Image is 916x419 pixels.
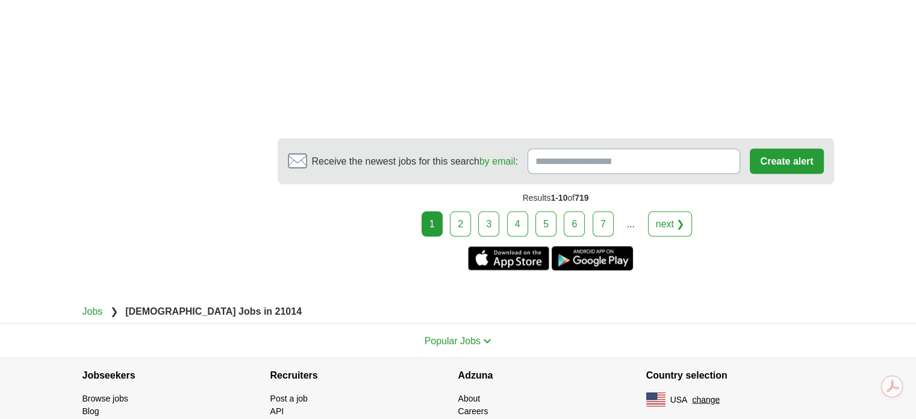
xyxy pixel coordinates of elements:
[422,211,443,236] div: 1
[478,211,499,236] a: 3
[552,246,633,270] a: Get the Android app
[646,358,834,392] h4: Country selection
[535,211,556,236] a: 5
[618,212,643,236] div: ...
[125,306,302,316] strong: [DEMOGRAPHIC_DATA] Jobs in 21014
[468,246,549,270] a: Get the iPhone app
[550,192,567,202] span: 1-10
[425,335,481,345] span: Popular Jobs
[450,211,471,236] a: 2
[483,338,491,344] img: toggle icon
[270,393,308,403] a: Post a job
[270,406,284,415] a: API
[750,148,823,174] button: Create alert
[458,406,488,415] a: Careers
[83,306,103,316] a: Jobs
[593,211,614,236] a: 7
[692,393,720,406] button: change
[479,156,516,166] a: by email
[564,211,585,236] a: 6
[575,192,588,202] span: 719
[507,211,528,236] a: 4
[670,393,688,406] span: USA
[648,211,693,236] a: next ❯
[646,392,665,406] img: US flag
[83,406,99,415] a: Blog
[110,306,118,316] span: ❯
[312,154,518,168] span: Receive the newest jobs for this search :
[458,393,481,403] a: About
[278,184,834,211] div: Results of
[83,393,128,403] a: Browse jobs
